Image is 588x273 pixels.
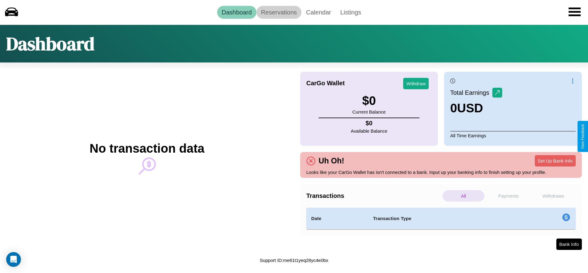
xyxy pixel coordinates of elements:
h3: $ 0 [352,94,386,108]
p: All Time Earnings [450,131,576,140]
button: Withdraw [403,78,429,89]
h4: Transaction Type [373,215,512,222]
h1: Dashboard [6,31,94,56]
a: Calendar [301,6,336,19]
div: Open Intercom Messenger [6,252,21,267]
p: Payments [487,190,529,202]
p: Total Earnings [450,87,492,98]
a: Dashboard [217,6,256,19]
p: Withdraws [532,190,574,202]
button: Bank Info [556,239,582,250]
p: All [443,190,484,202]
p: Current Balance [352,108,386,116]
div: Give Feedback [581,124,585,149]
a: Reservations [256,6,302,19]
p: Support ID: me61t1yeq28yc4e0bx [260,256,328,264]
a: Listings [336,6,366,19]
h4: Uh Oh! [316,156,347,165]
p: Looks like your CarGo Wallet has isn't connected to a bank. Input up your banking info to finish ... [306,168,576,176]
h4: CarGo Wallet [306,80,345,87]
button: Set Up Bank Info [535,155,576,167]
h4: $ 0 [351,120,387,127]
table: simple table [306,208,576,229]
p: Available Balance [351,127,387,135]
h3: 0 USD [450,101,502,115]
h4: Date [311,215,363,222]
h2: No transaction data [89,142,204,155]
h4: Transactions [306,192,441,199]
